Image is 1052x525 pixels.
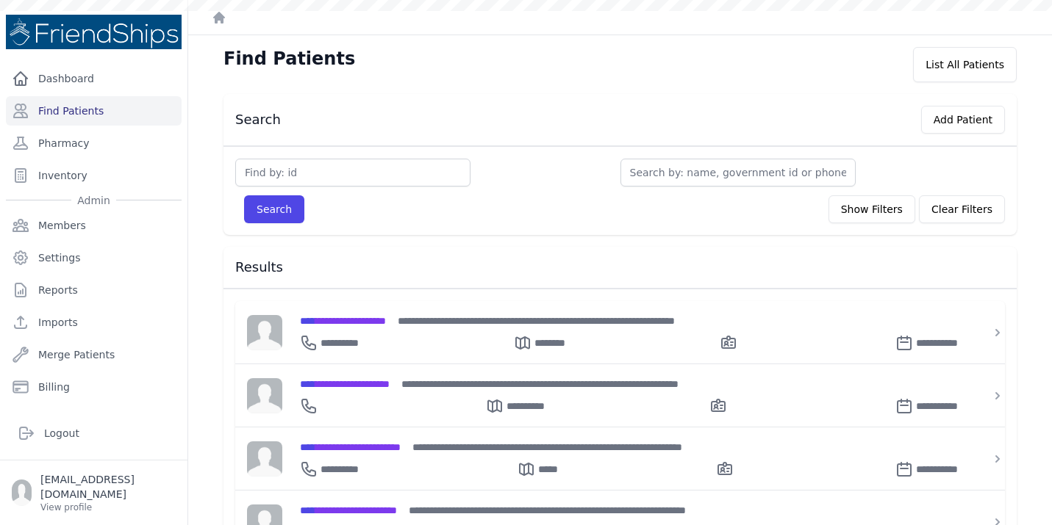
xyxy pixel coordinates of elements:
a: Members [6,211,182,240]
h1: Find Patients [223,47,355,70]
img: person-242608b1a05df3501eefc295dc1bc67a.jpg [247,378,282,413]
h3: Results [235,258,1005,276]
a: Billing [6,372,182,402]
a: Logout [12,419,176,448]
a: Reports [6,275,182,305]
button: Show Filters [829,195,915,223]
span: Admin [71,193,116,208]
button: Search [244,195,304,223]
input: Find by: id [235,159,470,187]
a: Pharmacy [6,128,182,158]
a: Find Patients [6,96,182,126]
a: Organizations [6,405,182,434]
button: Add Patient [921,106,1005,134]
p: [EMAIL_ADDRESS][DOMAIN_NAME] [40,472,176,502]
img: person-242608b1a05df3501eefc295dc1bc67a.jpg [247,315,282,350]
p: View profile [40,502,176,513]
a: Merge Patients [6,340,182,369]
a: Settings [6,243,182,272]
button: Clear Filters [919,195,1005,223]
h3: Search [235,111,281,128]
input: Search by: name, government id or phone [620,159,856,187]
img: person-242608b1a05df3501eefc295dc1bc67a.jpg [247,441,282,477]
div: List All Patients [913,47,1017,82]
a: Dashboard [6,64,182,93]
a: Imports [6,308,182,337]
a: [EMAIL_ADDRESS][DOMAIN_NAME] View profile [12,472,176,513]
img: Medical Missions EMR [6,15,182,49]
a: Inventory [6,161,182,190]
